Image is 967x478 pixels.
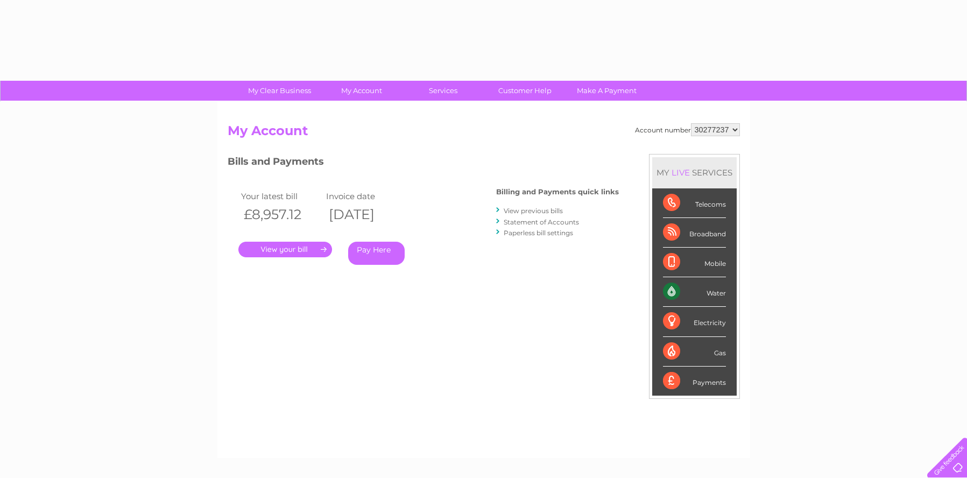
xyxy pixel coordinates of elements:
[562,81,651,101] a: Make A Payment
[481,81,569,101] a: Customer Help
[228,154,619,173] h3: Bills and Payments
[235,81,324,101] a: My Clear Business
[504,207,563,215] a: View previous bills
[635,123,740,136] div: Account number
[663,337,726,367] div: Gas
[663,188,726,218] div: Telecoms
[504,218,579,226] a: Statement of Accounts
[652,157,737,188] div: MY SERVICES
[504,229,573,237] a: Paperless bill settings
[669,167,692,178] div: LIVE
[238,242,332,257] a: .
[663,248,726,277] div: Mobile
[238,203,324,226] th: £8,957.12
[323,203,409,226] th: [DATE]
[399,81,488,101] a: Services
[348,242,405,265] a: Pay Here
[238,189,324,203] td: Your latest bill
[663,367,726,396] div: Payments
[496,188,619,196] h4: Billing and Payments quick links
[323,189,409,203] td: Invoice date
[663,277,726,307] div: Water
[228,123,740,144] h2: My Account
[663,307,726,336] div: Electricity
[317,81,406,101] a: My Account
[663,218,726,248] div: Broadband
